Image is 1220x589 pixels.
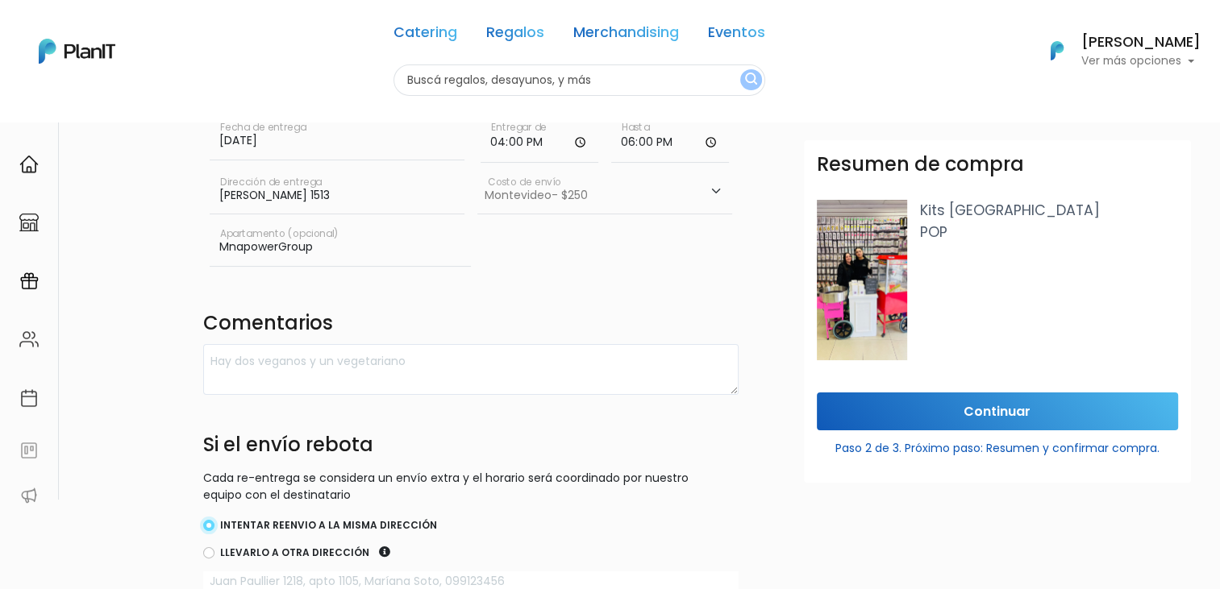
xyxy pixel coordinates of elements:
[708,26,765,45] a: Eventos
[220,545,369,560] label: Llevarlo a otra dirección
[393,26,457,45] a: Catering
[817,200,907,360] img: WhatsApp_Image_2025-08-05_at_15.02.35__1_.jpeg
[210,169,464,214] input: Dirección de entrega
[220,518,437,533] label: Intentar reenvio a la misma dirección
[19,272,39,291] img: campaigns-02234683943229c281be62815700db0a1741e53638e28bf9629b52c665b00959.svg
[1081,56,1201,67] p: Ver más opciones
[19,330,39,349] img: people-662611757002400ad9ed0e3c099ab2801c6687ba6c219adb57efc949bc21e19d.svg
[19,155,39,174] img: home-e721727adea9d79c4d83392d1f703f7f8bce08238fde08b1acbfd93340b81755.svg
[486,26,544,45] a: Regalos
[817,153,1024,176] h3: Resumen de compra
[573,26,679,45] a: Merchandising
[745,73,757,88] img: search_button-432b6d5273f82d61273b3651a40e1bd1b912527efae98b1b7a1b2c0702e16a8d.svg
[203,470,739,504] p: Cada re-entrega se considera un envío extra y el horario será coordinado por nuestro equipo con e...
[920,222,1178,243] p: POP
[393,64,765,96] input: Buscá regalos, desayunos, y más
[1030,30,1201,72] button: PlanIt Logo [PERSON_NAME] Ver más opciones
[19,213,39,232] img: marketplace-4ceaa7011d94191e9ded77b95e3339b90024bf715f7c57f8cf31f2d8c509eaba.svg
[19,388,39,408] img: calendar-87d922413cdce8b2cf7b7f5f62616a5cf9e4887200fb71536465627b3292af00.svg
[817,433,1178,457] p: Paso 2 de 3. Próximo paso: Resumen y confirmar compra.
[19,486,39,505] img: partners-52edf745621dab592f3b2c58e3bca9d71375a7ef29c3b500c9f145b62cc070d4.svg
[19,441,39,460] img: feedback-78b5a0c8f98aac82b08bfc38622c3050aee476f2c9584af64705fc4e61158814.svg
[481,114,598,163] input: Horario
[203,312,739,338] h4: Comentarios
[1081,35,1201,50] h6: [PERSON_NAME]
[1039,33,1075,68] img: PlanIt Logo
[39,39,115,64] img: PlanIt Logo
[83,15,232,47] div: ¿Necesitás ayuda?
[210,221,471,266] input: Apartamento (opcional)
[210,114,464,160] input: Fecha de entrega
[817,392,1178,430] input: Continuar
[611,114,729,163] input: Hasta
[203,433,739,463] h4: Si el envío rebota
[920,200,1178,221] p: Kits [GEOGRAPHIC_DATA]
